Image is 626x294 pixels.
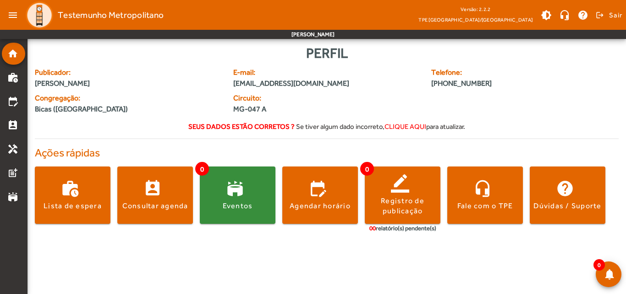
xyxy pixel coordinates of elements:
span: 0 [360,162,374,176]
span: [PERSON_NAME] [35,78,222,89]
div: Dúvidas / Suporte [533,201,601,211]
mat-icon: handyman [7,144,18,155]
span: 0 [195,162,209,176]
button: Agendar horário [282,166,358,224]
span: [PHONE_NUMBER] [431,78,569,89]
div: Eventos [223,201,253,211]
div: Fale com o TPE [457,201,513,211]
span: Se tiver algum dado incorreto, para atualizar. [296,122,465,130]
img: Logo TPE [26,1,53,29]
span: 0 [593,259,605,271]
div: Consultar agenda [122,201,188,211]
button: Consultar agenda [117,166,193,224]
span: Publicador: [35,67,222,78]
span: Sair [609,8,622,22]
span: [EMAIL_ADDRESS][DOMAIN_NAME] [233,78,421,89]
mat-icon: perm_contact_calendar [7,120,18,131]
strong: Seus dados estão corretos ? [188,122,295,130]
span: clique aqui [384,122,426,130]
div: Agendar horário [290,201,351,211]
h4: Ações rápidas [35,146,619,160]
mat-icon: work_history [7,72,18,83]
div: Lista de espera [44,201,102,211]
div: Perfil [35,43,619,63]
div: relatório(s) pendente(s) [369,224,436,233]
button: Eventos [200,166,275,224]
span: 00 [369,225,376,232]
span: Telefone: [431,67,569,78]
span: E-mail: [233,67,421,78]
mat-icon: home [7,48,18,59]
button: Dúvidas / Suporte [530,166,605,224]
span: Bicas ([GEOGRAPHIC_DATA]) [35,104,128,115]
button: Sair [594,8,622,22]
button: Lista de espera [35,166,110,224]
div: Versão: 2.2.2 [418,4,533,15]
button: Fale com o TPE [447,166,523,224]
span: Circuito: [233,93,321,104]
span: Testemunho Metropolitano [58,8,164,22]
div: Registro de publicação [365,196,440,216]
button: Registro de publicação [365,166,440,224]
mat-icon: edit_calendar [7,96,18,107]
mat-icon: stadium [7,191,18,202]
span: MG-047 A [233,104,321,115]
a: Testemunho Metropolitano [22,1,164,29]
mat-icon: post_add [7,167,18,178]
span: Congregação: [35,93,222,104]
span: TPE [GEOGRAPHIC_DATA]/[GEOGRAPHIC_DATA] [418,15,533,24]
mat-icon: menu [4,6,22,24]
